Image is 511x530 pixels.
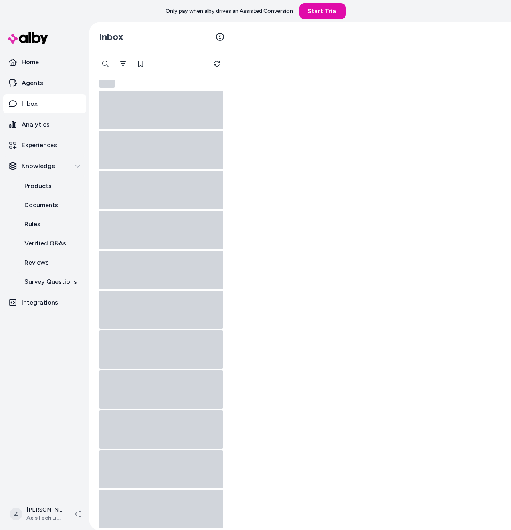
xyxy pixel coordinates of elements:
a: Documents [16,196,86,215]
a: Survey Questions [16,272,86,291]
span: AxisTech Living [26,514,62,522]
p: Experiences [22,140,57,150]
a: Inbox [3,94,86,113]
a: Agents [3,73,86,93]
p: Documents [24,200,58,210]
a: Experiences [3,136,86,155]
p: Reviews [24,258,49,267]
p: Integrations [22,298,58,307]
a: Verified Q&As [16,234,86,253]
p: Verified Q&As [24,239,66,248]
a: Products [16,176,86,196]
p: Products [24,181,51,191]
p: Inbox [22,99,38,109]
p: Knowledge [22,161,55,171]
a: Reviews [16,253,86,272]
span: Z [10,508,22,520]
a: Integrations [3,293,86,312]
a: Home [3,53,86,72]
p: [PERSON_NAME] [26,506,62,514]
a: Rules [16,215,86,234]
button: Refresh [209,56,225,72]
p: Analytics [22,120,50,129]
p: Survey Questions [24,277,77,287]
p: Rules [24,220,40,229]
h2: Inbox [99,31,123,43]
img: alby Logo [8,32,48,44]
button: Z[PERSON_NAME]AxisTech Living [5,501,69,527]
button: Filter [115,56,131,72]
a: Analytics [3,115,86,134]
a: Start Trial [299,3,346,19]
p: Home [22,57,39,67]
button: Knowledge [3,156,86,176]
p: Only pay when alby drives an Assisted Conversion [166,7,293,15]
p: Agents [22,78,43,88]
